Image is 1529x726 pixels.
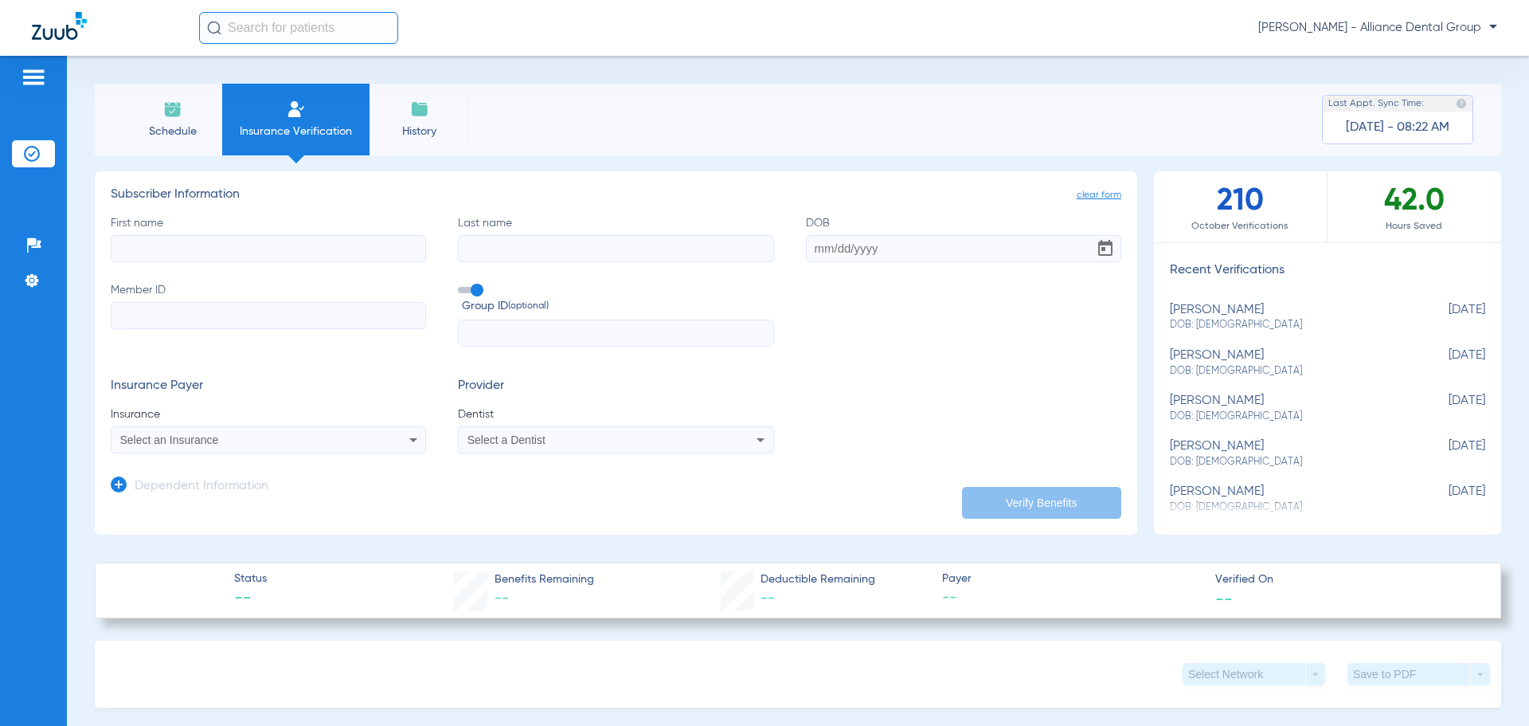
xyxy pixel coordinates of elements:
span: [DATE] [1406,303,1485,332]
img: Manual Insurance Verification [287,100,306,119]
input: Last name [458,235,773,262]
span: clear form [1077,187,1121,203]
h3: Dependent Information [135,479,268,495]
img: History [410,100,429,119]
span: DOB: [DEMOGRAPHIC_DATA] [1170,455,1406,469]
span: -- [495,591,509,606]
label: Last name [458,215,773,262]
h3: Insurance Payer [111,379,426,394]
small: (optional) [508,298,549,315]
span: Select a Dentist [467,434,546,446]
span: [PERSON_NAME] - Alliance Dental Group [1258,20,1497,36]
img: Search Icon [207,21,221,35]
span: -- [761,591,775,606]
span: Hours Saved [1328,218,1501,234]
span: -- [1215,590,1233,606]
span: Benefits Remaining [495,571,594,588]
span: Deductible Remaining [761,571,875,588]
img: Schedule [163,100,182,119]
span: [DATE] [1406,394,1485,423]
span: [DATE] [1406,439,1485,469]
span: Select an Insurance [120,434,219,446]
div: [PERSON_NAME] [1170,394,1406,423]
div: [PERSON_NAME] [1170,485,1406,514]
img: last sync help info [1456,98,1467,109]
h3: Subscriber Information [111,187,1121,203]
span: History [381,124,457,139]
span: DOB: [DEMOGRAPHIC_DATA] [1170,364,1406,379]
input: Member ID [111,302,426,329]
input: First name [111,235,426,262]
span: DOB: [DEMOGRAPHIC_DATA] [1170,410,1406,424]
span: Payer [942,571,1202,587]
div: [PERSON_NAME] [1170,303,1406,332]
label: Member ID [111,282,426,347]
span: Schedule [135,124,210,139]
span: [DATE] [1406,485,1485,514]
span: Last Appt. Sync Time: [1328,96,1424,112]
span: Dentist [458,406,773,422]
img: Zuub Logo [32,12,87,40]
div: 42.0 [1328,171,1501,242]
span: Insurance Verification [234,124,358,139]
div: [PERSON_NAME] [1170,439,1406,469]
h3: Provider [458,379,773,394]
span: Status [234,571,267,587]
button: Verify Benefits [962,487,1121,519]
span: [DATE] - 08:22 AM [1346,120,1449,135]
div: 210 [1154,171,1328,242]
label: DOB [806,215,1121,262]
label: First name [111,215,426,262]
span: Insurance [111,406,426,422]
div: [PERSON_NAME] [1170,348,1406,378]
input: DOBOpen calendar [806,235,1121,262]
span: October Verifications [1154,218,1327,234]
span: -- [942,588,1202,608]
input: Search for patients [199,12,398,44]
span: -- [234,588,267,610]
button: Open calendar [1089,233,1121,265]
span: [DATE] [1406,348,1485,378]
h3: Recent Verifications [1154,263,1501,279]
span: Verified On [1215,571,1475,588]
span: Group ID [462,298,773,315]
img: hamburger-icon [21,68,46,87]
span: DOB: [DEMOGRAPHIC_DATA] [1170,318,1406,332]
